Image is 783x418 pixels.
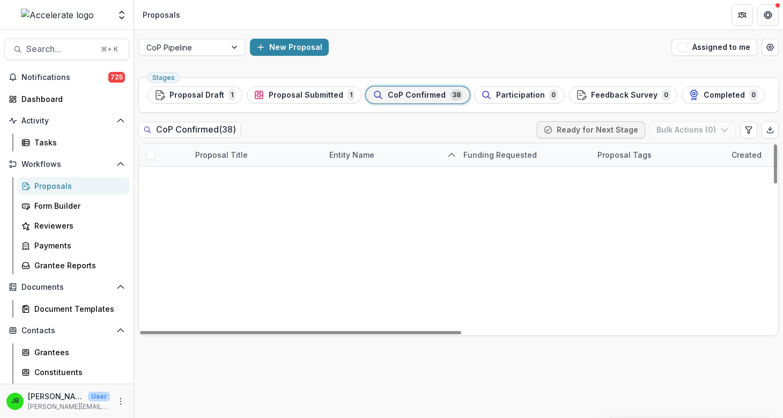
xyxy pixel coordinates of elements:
[323,149,381,160] div: Entity Name
[114,395,127,408] button: More
[21,283,112,292] span: Documents
[17,363,129,381] a: Constituents
[26,44,94,54] span: Search...
[21,326,112,335] span: Contacts
[649,121,736,138] button: Bulk Actions (0)
[591,149,658,160] div: Proposal Tags
[662,89,670,101] span: 0
[323,143,457,166] div: Entity Name
[143,9,180,20] div: Proposals
[34,137,121,148] div: Tasks
[4,278,129,296] button: Open Documents
[17,197,129,215] a: Form Builder
[17,134,129,151] a: Tasks
[34,200,121,211] div: Form Builder
[34,366,121,378] div: Constituents
[549,89,558,101] span: 0
[366,86,470,104] button: CoP Confirmed38
[569,86,677,104] button: Feedback Survey0
[457,143,591,166] div: Funding Requested
[189,143,323,166] div: Proposal Title
[450,89,463,101] span: 38
[34,260,121,271] div: Grantee Reports
[704,91,745,100] span: Completed
[147,86,242,104] button: Proposal Draft1
[88,392,110,401] p: User
[21,116,112,126] span: Activity
[762,121,779,138] button: Export table data
[474,86,565,104] button: Participation0
[189,149,254,160] div: Proposal Title
[4,322,129,339] button: Open Contacts
[21,160,112,169] span: Workflows
[537,121,645,138] button: Ready for Next Stage
[749,89,758,101] span: 0
[17,256,129,274] a: Grantee Reports
[250,39,329,56] button: New Proposal
[757,4,779,26] button: Get Help
[34,220,121,231] div: Reviewers
[138,122,241,137] h2: CoP Confirmed ( 38 )
[496,91,545,100] span: Participation
[388,91,446,100] span: CoP Confirmed
[17,217,129,234] a: Reviewers
[17,383,129,401] a: Communications
[152,74,175,82] span: Stages
[169,91,224,100] span: Proposal Draft
[17,343,129,361] a: Grantees
[17,237,129,254] a: Payments
[28,391,84,402] p: [PERSON_NAME]
[114,4,129,26] button: Open entity switcher
[4,90,129,108] a: Dashboard
[17,177,129,195] a: Proposals
[457,149,543,160] div: Funding Requested
[21,93,121,105] div: Dashboard
[591,143,725,166] div: Proposal Tags
[34,303,121,314] div: Document Templates
[732,4,753,26] button: Partners
[762,39,779,56] button: Open table manager
[4,156,129,173] button: Open Workflows
[740,121,757,138] button: Edit table settings
[99,43,120,55] div: ⌘ + K
[21,9,94,21] img: Accelerate logo
[108,72,125,83] span: 725
[725,149,768,160] div: Created
[21,73,108,82] span: Notifications
[4,69,129,86] button: Notifications725
[4,39,129,60] button: Search...
[447,151,456,159] svg: sorted ascending
[591,91,658,100] span: Feedback Survey
[247,86,361,104] button: Proposal Submitted1
[34,240,121,251] div: Payments
[682,86,765,104] button: Completed0
[138,7,184,23] nav: breadcrumb
[4,112,129,129] button: Open Activity
[228,89,235,101] span: 1
[17,300,129,318] a: Document Templates
[671,39,757,56] button: Assigned to me
[34,180,121,192] div: Proposals
[11,398,19,405] div: Jennifer Bronson
[269,91,343,100] span: Proposal Submitted
[34,347,121,358] div: Grantees
[348,89,354,101] span: 1
[28,402,110,412] p: [PERSON_NAME][EMAIL_ADDRESS][PERSON_NAME][DOMAIN_NAME]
